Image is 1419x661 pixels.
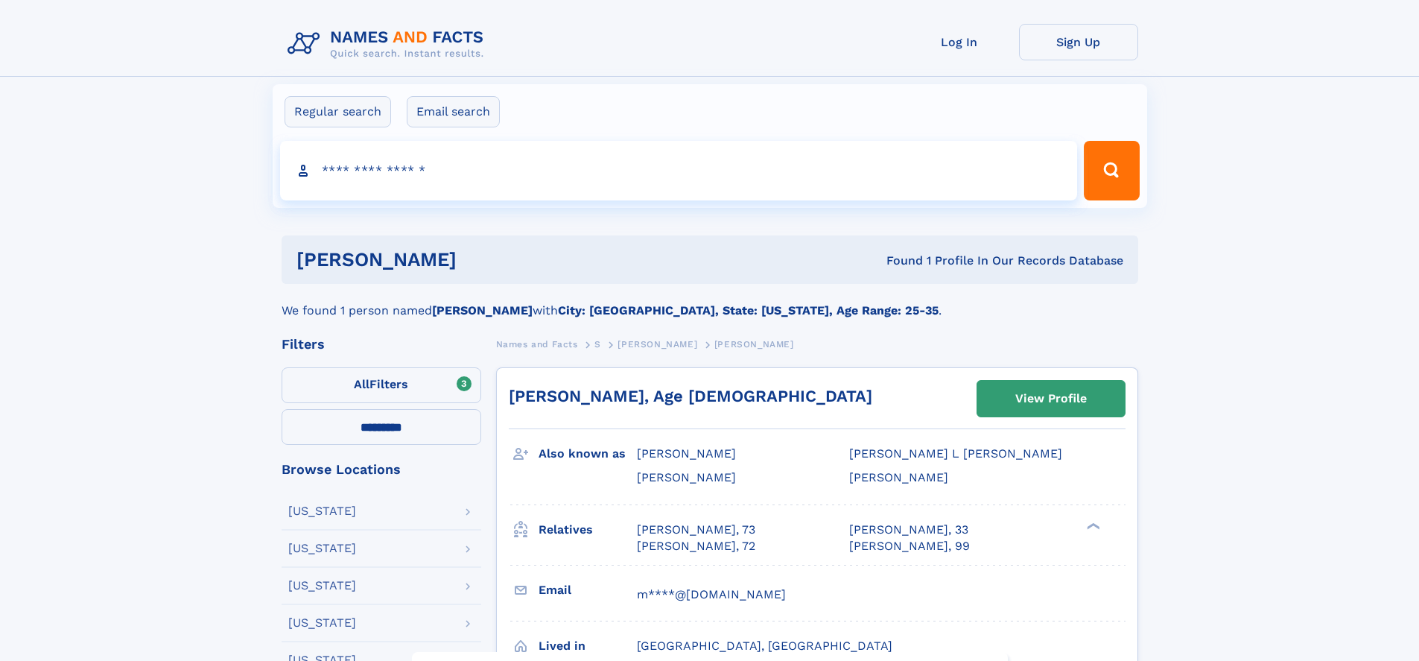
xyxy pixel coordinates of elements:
[354,377,369,391] span: All
[849,522,968,538] a: [PERSON_NAME], 33
[594,339,601,350] span: S
[977,381,1125,417] a: View Profile
[637,639,892,653] span: [GEOGRAPHIC_DATA], [GEOGRAPHIC_DATA]
[282,284,1138,320] div: We found 1 person named with .
[288,505,356,517] div: [US_STATE]
[539,517,637,543] h3: Relatives
[618,335,697,353] a: [PERSON_NAME]
[900,24,1019,60] a: Log In
[285,96,391,127] label: Regular search
[282,463,481,476] div: Browse Locations
[849,538,970,554] a: [PERSON_NAME], 99
[714,339,794,350] span: [PERSON_NAME]
[637,522,755,538] a: [PERSON_NAME], 73
[509,387,872,405] a: [PERSON_NAME], Age [DEMOGRAPHIC_DATA]
[288,543,356,554] div: [US_STATE]
[282,338,481,351] div: Filters
[637,446,736,461] span: [PERSON_NAME]
[1019,24,1138,60] a: Sign Up
[637,538,755,554] a: [PERSON_NAME], 72
[539,441,637,467] h3: Also known as
[296,250,672,269] h1: [PERSON_NAME]
[849,470,948,484] span: [PERSON_NAME]
[407,96,500,127] label: Email search
[288,617,356,629] div: [US_STATE]
[496,335,578,353] a: Names and Facts
[280,141,1078,200] input: search input
[1084,141,1139,200] button: Search Button
[1015,382,1087,416] div: View Profile
[618,339,697,350] span: [PERSON_NAME]
[637,470,736,484] span: [PERSON_NAME]
[539,633,637,659] h3: Lived in
[1083,521,1101,531] div: ❯
[594,335,601,353] a: S
[539,578,637,603] h3: Email
[282,24,496,64] img: Logo Names and Facts
[432,303,533,317] b: [PERSON_NAME]
[671,253,1123,269] div: Found 1 Profile In Our Records Database
[849,446,1062,461] span: [PERSON_NAME] L [PERSON_NAME]
[282,367,481,403] label: Filters
[558,303,939,317] b: City: [GEOGRAPHIC_DATA], State: [US_STATE], Age Range: 25-35
[288,580,356,592] div: [US_STATE]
